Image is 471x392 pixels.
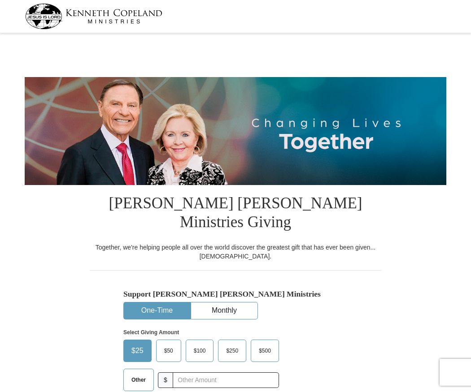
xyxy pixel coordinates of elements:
[222,344,243,358] span: $250
[127,344,148,358] span: $25
[124,302,190,319] button: One-Time
[160,344,178,358] span: $50
[127,373,150,387] span: Other
[254,344,275,358] span: $500
[191,302,257,319] button: Monthly
[25,4,162,29] img: kcm-header-logo.svg
[189,344,210,358] span: $100
[173,372,279,388] input: Other Amount
[158,372,173,388] span: $
[90,243,381,261] div: Together, we're helping people all over the world discover the greatest gift that has ever been g...
[123,289,348,299] h5: Support [PERSON_NAME] [PERSON_NAME] Ministries
[90,185,381,243] h1: [PERSON_NAME] [PERSON_NAME] Ministries Giving
[123,329,179,336] strong: Select Giving Amount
